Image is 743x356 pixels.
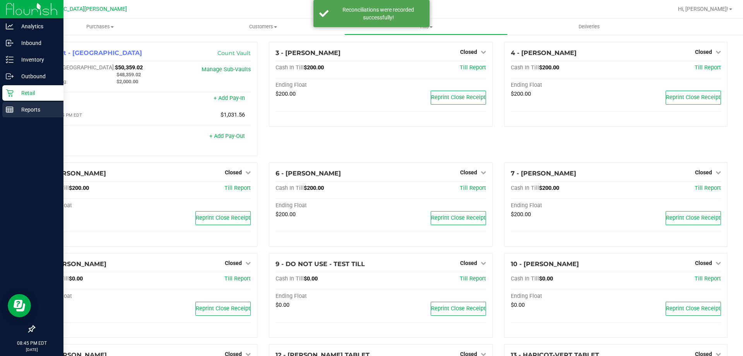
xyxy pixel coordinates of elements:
span: Closed [225,260,242,266]
p: Inventory [14,55,60,64]
button: Reprint Close Receipt [195,211,251,225]
span: Reprint Close Receipt [431,94,486,101]
a: Count Vault [217,50,251,57]
div: Ending Float [41,202,146,209]
inline-svg: Inbound [6,39,14,47]
span: Closed [695,260,712,266]
span: $0.00 [69,275,83,282]
span: [GEOGRAPHIC_DATA][PERSON_NAME] [31,6,127,12]
a: Till Report [460,64,486,71]
span: 10 - [PERSON_NAME] [511,260,579,268]
span: 6 - [PERSON_NAME] [276,170,341,177]
div: Ending Float [276,293,381,300]
span: $200.00 [511,211,531,218]
span: Cash In Till [276,185,304,191]
span: Reprint Close Receipt [666,305,721,312]
button: Reprint Close Receipt [666,211,721,225]
span: $2,000.00 [116,79,138,84]
span: Cash In Till [511,185,539,191]
span: $48,359.02 [116,72,141,77]
span: $200.00 [539,64,559,71]
div: Ending Float [511,293,616,300]
button: Reprint Close Receipt [195,302,251,316]
span: 3 - [PERSON_NAME] [276,49,341,57]
a: Manage Sub-Vaults [202,66,251,73]
a: Till Report [224,275,251,282]
span: Reprint Close Receipt [431,215,486,221]
span: $200.00 [276,91,296,97]
a: Till Report [695,185,721,191]
span: Deliveries [568,23,610,30]
p: Analytics [14,22,60,31]
button: Reprint Close Receipt [431,91,486,105]
a: Purchases [19,19,181,35]
span: Cash In Till [276,275,304,282]
span: $200.00 [539,185,559,191]
span: Closed [460,169,477,175]
span: Cash In Till [511,275,539,282]
p: 08:45 PM EDT [3,340,60,347]
span: Closed [460,260,477,266]
span: Reprint Close Receipt [196,215,250,221]
div: Ending Float [511,82,616,89]
span: Cash In Till [276,64,304,71]
span: Till Report [695,275,721,282]
inline-svg: Outbound [6,72,14,80]
div: Pay-Outs [41,134,146,141]
iframe: Resource center [8,294,31,317]
inline-svg: Analytics [6,22,14,30]
div: Ending Float [276,202,381,209]
span: $200.00 [304,185,324,191]
div: Ending Float [511,202,616,209]
a: Deliveries [508,19,671,35]
inline-svg: Retail [6,89,14,97]
span: $200.00 [304,64,324,71]
span: Customers [182,23,344,30]
button: Reprint Close Receipt [666,302,721,316]
span: $0.00 [539,275,553,282]
span: $200.00 [511,91,531,97]
span: 4 - [PERSON_NAME] [511,49,577,57]
span: Closed [460,49,477,55]
a: Till Report [224,185,251,191]
p: [DATE] [3,347,60,353]
span: 5 - [PERSON_NAME] [41,170,106,177]
span: 8 - [PERSON_NAME] [41,260,106,268]
span: Cash In [GEOGRAPHIC_DATA]: [41,64,115,71]
inline-svg: Reports [6,106,14,114]
div: Ending Float [41,293,146,300]
button: Reprint Close Receipt [666,91,721,105]
a: Till Report [460,275,486,282]
span: $0.00 [276,302,289,308]
button: Reprint Close Receipt [431,302,486,316]
span: Closed [695,49,712,55]
span: Cash In Till [511,64,539,71]
button: Reprint Close Receipt [431,211,486,225]
span: 7 - [PERSON_NAME] [511,170,576,177]
p: Retail [14,88,60,98]
span: 9 - DO NOT USE - TEST TILL [276,260,365,268]
span: $1,031.56 [221,112,245,118]
p: Inbound [14,38,60,48]
span: $200.00 [69,185,89,191]
span: Reprint Close Receipt [431,305,486,312]
a: Till Report [695,64,721,71]
span: 1 - Vault - [GEOGRAPHIC_DATA] [41,49,142,57]
a: Till Report [460,185,486,191]
span: Reprint Close Receipt [666,94,721,101]
span: $0.00 [304,275,318,282]
span: Reprint Close Receipt [196,305,250,312]
div: Ending Float [276,82,381,89]
a: + Add Pay-Out [209,133,245,139]
inline-svg: Inventory [6,56,14,64]
span: $200.00 [276,211,296,218]
a: + Add Pay-In [214,95,245,101]
p: Outbound [14,72,60,81]
span: $50,359.02 [115,64,143,71]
